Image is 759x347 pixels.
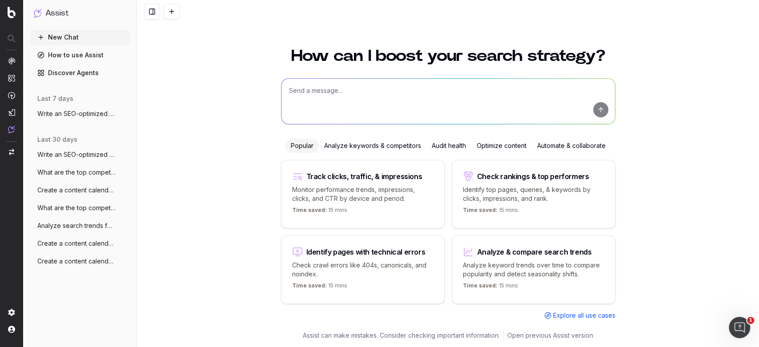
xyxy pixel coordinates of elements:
[37,239,116,248] span: Create a content calendar using trends &
[30,236,130,251] button: Create a content calendar using trends &
[471,139,532,153] div: Optimize content
[281,48,615,64] h1: How can I boost your search strategy?
[30,148,130,162] button: Write an SEO-optimized article about on
[8,57,15,64] img: Analytics
[477,248,592,255] div: Analyze & compare search trends
[292,261,434,279] p: Check crawl errors like 404s, canonicals, and noindex.
[8,7,16,18] img: Botify logo
[8,109,15,116] img: Studio
[306,173,422,180] div: Track clicks, traffic, & impressions
[463,185,604,203] p: Identify top pages, queries, & keywords by clicks, impressions, and rank.
[306,248,426,255] div: Identify pages with technical errors
[30,107,130,121] button: Write an SEO-optimized article about on
[729,317,750,338] iframe: Intercom live chat
[463,207,498,213] span: Time saved:
[8,92,15,99] img: Activation
[463,282,498,289] span: Time saved:
[37,186,116,195] span: Create a content calendar using trends &
[463,261,604,279] p: Analyze keyword trends over time to compare popularity and detect seasonality shifts.
[34,7,126,20] button: Assist
[37,221,116,230] span: Analyze search trends for: shoes
[37,94,73,103] span: last 7 days
[292,207,327,213] span: Time saved:
[553,311,615,320] span: Explore all use cases
[292,282,347,293] p: 15 mins
[30,165,130,179] button: What are the top competitors ranking for
[34,9,42,17] img: Assist
[292,282,327,289] span: Time saved:
[507,331,593,340] a: Open previous Assist version
[477,173,589,180] div: Check rankings & top performers
[30,254,130,268] button: Create a content calendar using trends &
[30,219,130,233] button: Analyze search trends for: shoes
[37,203,116,212] span: What are the top competitors ranking for
[37,168,116,177] span: What are the top competitors ranking for
[292,207,347,217] p: 15 mins
[303,331,500,340] p: Assist can make mistakes. Consider checking important information.
[8,74,15,82] img: Intelligence
[37,135,77,144] span: last 30 days
[37,257,116,266] span: Create a content calendar using trends &
[544,311,615,320] a: Explore all use cases
[30,66,130,80] a: Discover Agents
[30,48,130,62] a: How to use Assist
[463,282,518,293] p: 15 mins
[37,150,116,159] span: Write an SEO-optimized article about on
[8,126,15,133] img: Assist
[8,309,15,316] img: Setting
[30,201,130,215] button: What are the top competitors ranking for
[30,183,130,197] button: Create a content calendar using trends &
[747,317,754,324] span: 1
[8,326,15,333] img: My account
[463,207,518,217] p: 15 mins
[426,139,471,153] div: Audit health
[285,139,319,153] div: Popular
[30,30,130,44] button: New Chat
[292,185,434,203] p: Monitor performance trends, impressions, clicks, and CTR by device and period.
[9,149,14,155] img: Switch project
[532,139,611,153] div: Automate & collaborate
[45,7,68,20] h1: Assist
[37,109,116,118] span: Write an SEO-optimized article about on
[319,139,426,153] div: Analyze keywords & competitors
